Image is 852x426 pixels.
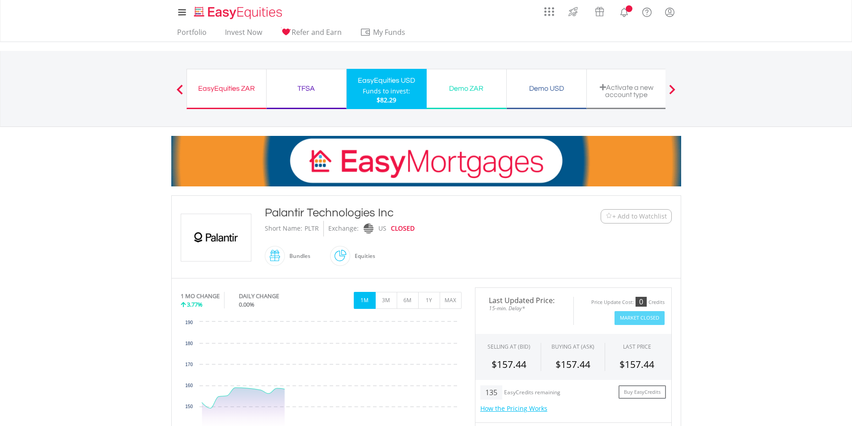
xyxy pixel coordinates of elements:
a: Home page [191,2,286,20]
img: EasyMortage Promotion Banner [171,136,681,186]
div: Short Name: [265,221,302,236]
span: + Add to Watchlist [612,212,667,221]
text: 180 [185,341,193,346]
button: 3M [375,292,397,309]
a: Refer and Earn [277,28,345,42]
div: US [378,221,386,236]
span: $157.44 [555,358,590,371]
text: 160 [185,383,193,388]
div: DAILY CHANGE [239,292,309,300]
div: 0 [636,297,647,307]
div: LAST PRICE [623,343,651,350]
span: 0.00% [239,300,254,308]
div: 135 [480,385,502,400]
div: Activate a new account type [592,84,661,98]
div: Funds to invest: [363,87,410,96]
img: EQU.US.PLTR.png [182,214,250,261]
span: Last Updated Price: [482,297,567,304]
button: Watchlist + Add to Watchlist [601,209,672,224]
img: vouchers-v2.svg [592,4,607,19]
a: Vouchers [586,2,613,19]
a: My Profile [658,2,681,22]
span: 3.77% [187,300,203,308]
button: 1M [354,292,376,309]
text: 170 [185,362,193,367]
text: 190 [185,320,193,325]
a: Notifications [613,2,636,20]
div: EasyEquities USD [352,74,421,87]
a: Portfolio [174,28,210,42]
span: My Funds [360,26,419,38]
span: $82.29 [377,96,396,104]
a: Buy EasyCredits [619,385,666,399]
div: 1 MO CHANGE [181,292,220,300]
text: 150 [185,404,193,409]
img: EasyEquities_Logo.png [192,5,286,20]
div: SELLING AT (BID) [487,343,530,350]
button: MAX [440,292,462,309]
div: EasyEquities ZAR [192,82,261,95]
span: BUYING AT (ASK) [551,343,594,350]
img: grid-menu-icon.svg [544,7,554,17]
img: nasdaq.png [363,224,373,234]
div: PLTR [305,221,319,236]
div: Price Update Cost: [591,299,634,306]
span: Refer and Earn [292,27,342,37]
button: 1Y [418,292,440,309]
a: FAQ's and Support [636,2,658,20]
div: TFSA [272,82,341,95]
a: How the Pricing Works [480,404,547,413]
div: Demo USD [512,82,581,95]
span: 15-min. Delay* [482,304,567,312]
a: AppsGrid [538,2,560,17]
img: thrive-v2.svg [566,4,581,19]
div: Exchange: [328,221,359,236]
button: Market Closed [615,311,665,325]
div: Palantir Technologies Inc [265,205,546,221]
button: 6M [397,292,419,309]
div: Credits [649,299,665,306]
div: Demo ZAR [432,82,501,95]
div: Equities [350,245,375,267]
span: $157.44 [619,358,654,371]
div: Bundles [285,245,310,267]
a: Invest Now [221,28,266,42]
span: $157.44 [492,358,526,371]
img: Watchlist [606,213,612,219]
div: EasyCredits remaining [504,389,560,397]
div: CLOSED [391,221,415,236]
